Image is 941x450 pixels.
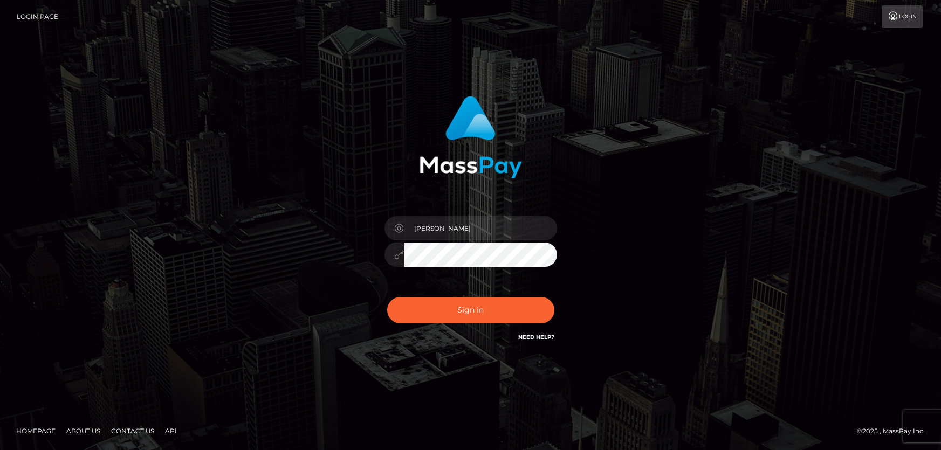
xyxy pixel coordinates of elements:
img: MassPay Login [420,96,522,178]
a: Homepage [12,423,60,439]
input: Username... [404,216,557,240]
a: Login Page [17,5,58,28]
a: Contact Us [107,423,159,439]
a: About Us [62,423,105,439]
a: API [161,423,181,439]
div: © 2025 , MassPay Inc. [857,425,933,437]
button: Sign in [387,297,554,323]
a: Need Help? [518,334,554,341]
a: Login [882,5,923,28]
